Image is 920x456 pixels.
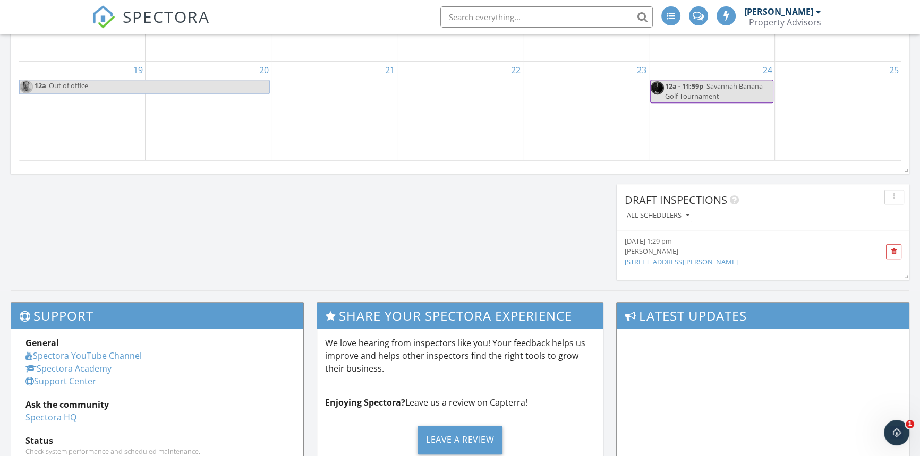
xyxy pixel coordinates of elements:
[145,61,271,160] td: Go to October 20, 2025
[775,61,901,160] td: Go to October 25, 2025
[325,337,595,375] p: We love hearing from inspectors like you! Your feedback helps us improve and helps other inspecto...
[25,363,112,374] a: Spectora Academy
[418,426,502,454] div: Leave a Review
[25,434,289,447] div: Status
[131,62,145,79] a: Go to October 19, 2025
[25,447,289,455] div: Check system performance and scheduled maintenance.
[625,209,692,223] button: All schedulers
[635,62,649,79] a: Go to October 23, 2025
[625,236,855,267] a: [DATE] 1:29 pm [PERSON_NAME] [STREET_ADDRESS][PERSON_NAME]
[325,397,405,408] strong: Enjoying Spectora?
[665,81,763,101] span: Savannah Banana Golf Tournament
[761,62,774,79] a: Go to October 24, 2025
[617,303,909,329] h3: Latest Updates
[19,61,145,160] td: Go to October 19, 2025
[625,246,855,256] div: [PERSON_NAME]
[383,62,397,79] a: Go to October 21, 2025
[440,6,653,28] input: Search everything...
[317,303,603,329] h3: Share Your Spectora Experience
[25,375,96,387] a: Support Center
[523,61,649,160] td: Go to October 23, 2025
[257,62,271,79] a: Go to October 20, 2025
[625,193,727,207] span: Draft Inspections
[749,17,821,28] div: Property Advisors
[271,61,397,160] td: Go to October 21, 2025
[627,212,689,219] div: All schedulers
[34,80,47,93] span: 12a
[92,5,115,29] img: The Best Home Inspection Software - Spectora
[25,411,76,423] a: Spectora HQ
[92,14,210,37] a: SPECTORA
[25,398,289,411] div: Ask the community
[665,81,703,91] span: 12a - 11:59p
[744,6,813,17] div: [PERSON_NAME]
[25,350,142,362] a: Spectora YouTube Channel
[625,257,738,266] a: [STREET_ADDRESS][PERSON_NAME]
[906,420,914,428] span: 1
[49,81,88,90] span: Out of office
[123,5,210,28] span: SPECTORA
[325,396,595,409] p: Leave us a review on Capterra!
[25,337,59,349] strong: General
[884,420,909,445] iframe: Intercom live chat
[651,81,664,94] img: img_5312.jpg
[11,303,303,329] h3: Support
[625,236,855,246] div: [DATE] 1:29 pm
[649,61,775,160] td: Go to October 24, 2025
[509,62,523,79] a: Go to October 22, 2025
[397,61,523,160] td: Go to October 22, 2025
[887,62,901,79] a: Go to October 25, 2025
[20,80,33,93] img: headshot__ellis__kevin.png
